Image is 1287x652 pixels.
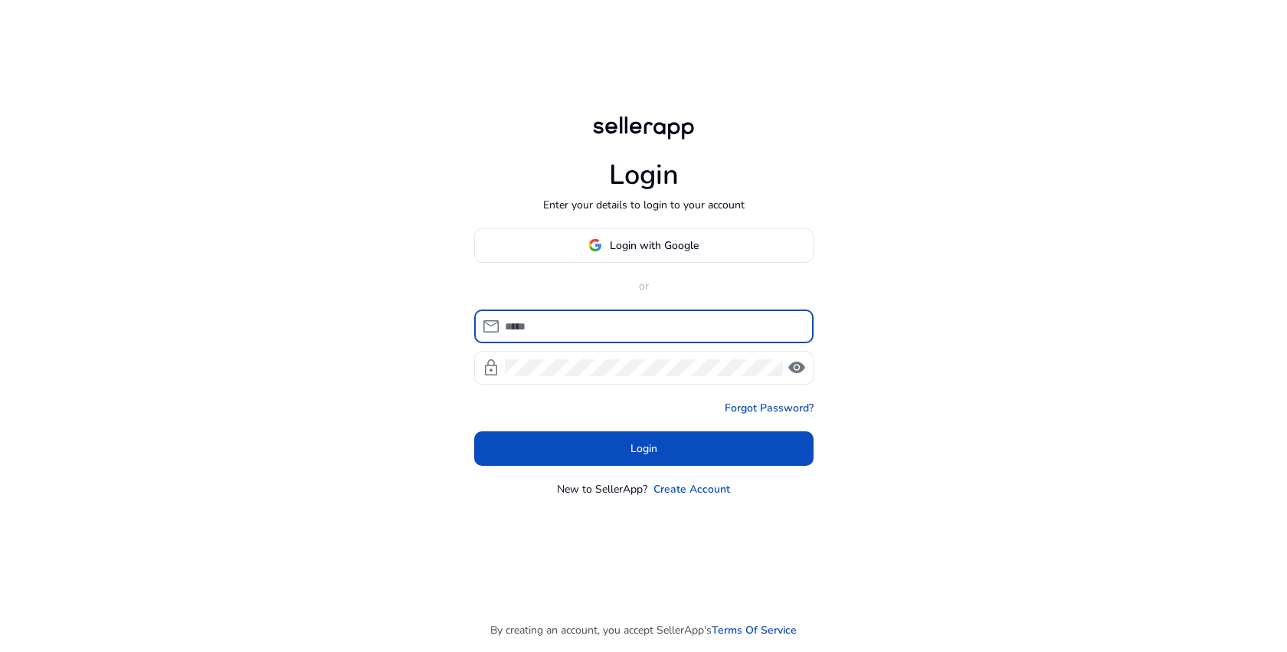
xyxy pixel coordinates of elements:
[653,481,730,497] a: Create Account
[630,441,657,457] span: Login
[609,159,679,192] h1: Login
[482,317,500,336] span: mail
[725,400,814,416] a: Forgot Password?
[712,622,797,638] a: Terms Of Service
[543,197,745,213] p: Enter your details to login to your account
[474,228,814,263] button: Login with Google
[482,359,500,377] span: lock
[557,481,647,497] p: New to SellerApp?
[610,238,699,254] span: Login with Google
[588,238,602,252] img: google-logo.svg
[474,278,814,294] p: or
[788,359,806,377] span: visibility
[474,431,814,466] button: Login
